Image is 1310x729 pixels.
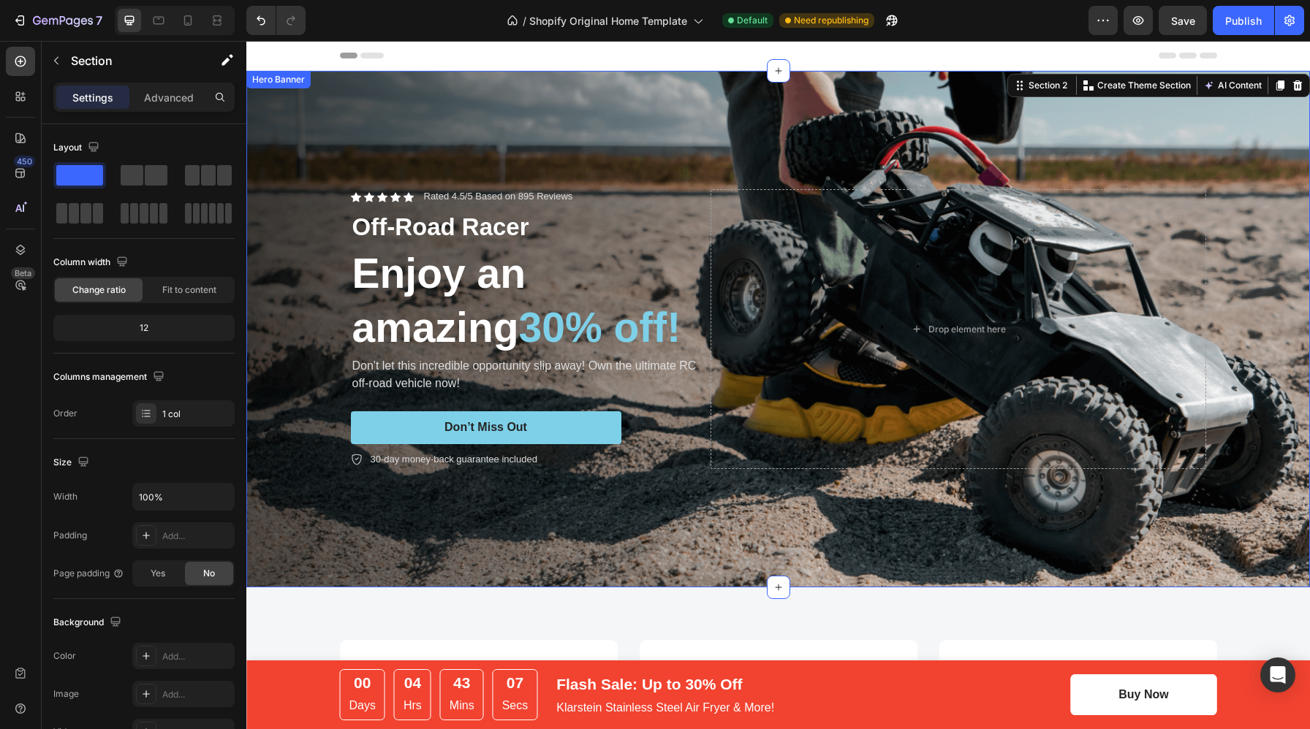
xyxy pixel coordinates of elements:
[825,633,971,674] button: Buy Now
[273,263,435,310] span: 30% off!
[53,649,76,663] div: Color
[246,41,1310,729] iframe: Design area
[151,567,165,580] span: Yes
[105,204,458,315] h2: Enjoy an amazing
[1213,6,1274,35] button: Publish
[954,36,1018,53] button: AI Content
[162,283,216,297] span: Fit to content
[53,687,79,701] div: Image
[53,138,102,158] div: Layout
[105,370,375,403] button: Don’t Miss Out
[106,316,457,351] p: Don't let this incredible opportunity slip away! Own the ultimate RC off-road vehicle now!
[71,52,191,69] p: Section
[162,408,231,421] div: 1 col
[11,267,35,279] div: Beta
[1159,6,1207,35] button: Save
[198,379,281,394] div: Don’t Miss Out
[53,407,77,420] div: Order
[256,632,282,652] div: 07
[53,613,124,633] div: Background
[124,411,291,426] p: 30-day money-back guarantee included
[53,529,87,542] div: Padding
[53,490,77,503] div: Width
[133,484,234,510] input: Auto
[737,14,768,27] span: Default
[256,654,282,676] p: Secs
[53,567,124,580] div: Page padding
[162,688,231,701] div: Add...
[1171,15,1195,27] span: Save
[53,453,92,473] div: Size
[529,13,687,28] span: Shopify Original Home Template
[14,156,35,167] div: 450
[246,6,306,35] div: Undo/Redo
[872,645,922,663] div: Buy Now
[72,90,113,105] p: Settings
[203,567,215,580] span: No
[310,632,528,655] p: Flash Sale: Up to 30% Off
[310,658,528,676] p: Klarstein Stainless Steel Air Fryer & More!
[178,150,327,162] p: Rated 4.5/5 Based on 895 Reviews
[72,283,126,297] span: Change ratio
[851,38,944,51] p: Create Theme Section
[1260,657,1295,692] div: Open Intercom Messenger
[794,14,868,27] span: Need republishing
[53,367,167,387] div: Columns management
[53,253,131,272] div: Column width
[144,90,194,105] p: Advanced
[162,530,231,543] div: Add...
[56,318,232,338] div: 12
[6,6,109,35] button: 7
[162,650,231,663] div: Add...
[1225,13,1262,28] div: Publish
[779,38,824,51] div: Section 2
[682,283,760,294] div: Drop element here
[96,12,102,29] p: 7
[523,13,526,28] span: /
[106,171,457,202] p: Off-Road Racer
[3,32,61,45] div: Hero Banner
